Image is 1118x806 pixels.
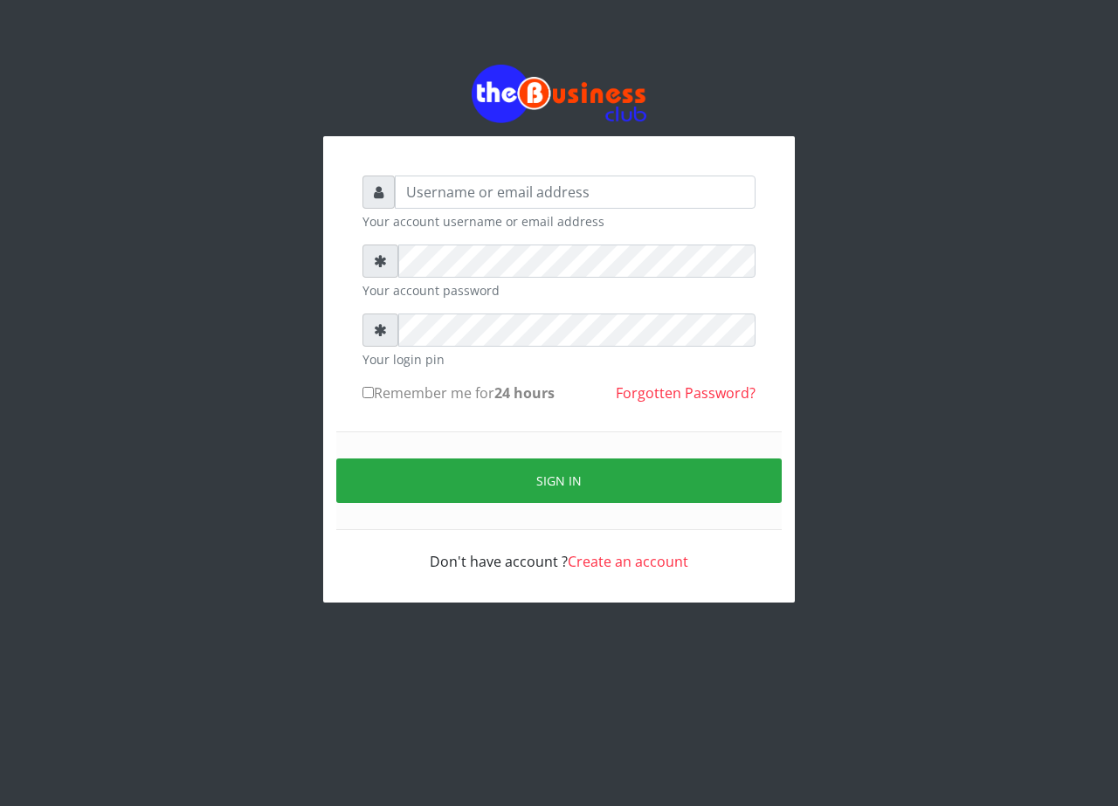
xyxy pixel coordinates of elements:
input: Remember me for24 hours [362,387,374,398]
div: Don't have account ? [362,530,756,572]
b: 24 hours [494,383,555,403]
input: Username or email address [395,176,756,209]
small: Your account password [362,281,756,300]
label: Remember me for [362,382,555,403]
small: Your login pin [362,350,756,369]
small: Your account username or email address [362,212,756,231]
a: Create an account [568,552,688,571]
button: Sign in [336,458,782,503]
a: Forgotten Password? [616,383,756,403]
